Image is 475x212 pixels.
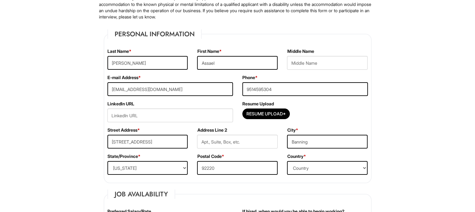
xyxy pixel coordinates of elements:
input: Phone [242,82,368,96]
input: First Name [197,56,278,70]
label: Street Address [107,127,140,133]
input: City [287,135,368,149]
legend: Job Availability [107,189,175,199]
label: First Name [197,48,221,54]
label: Middle Name [287,48,314,54]
input: E-mail Address [107,82,233,96]
select: State/Province [107,161,188,175]
label: Country [287,153,306,159]
label: City [287,127,298,133]
label: Resume Upload [242,101,274,107]
input: Apt., Suite, Box, etc. [197,135,278,149]
input: Middle Name [287,56,368,70]
input: Street Address [107,135,188,149]
label: Last Name [107,48,131,54]
input: Last Name [107,56,188,70]
label: E-mail Address [107,74,141,81]
label: State/Province [107,153,141,159]
label: LinkedIn URL [107,101,134,107]
input: Postal Code [197,161,278,175]
label: Address Line 2 [197,127,227,133]
input: LinkedIn URL [107,109,233,122]
label: Phone [242,74,258,81]
button: Resume Upload*Resume Upload* [242,109,290,119]
legend: Personal Information [107,29,202,39]
label: Postal Code [197,153,224,159]
select: Country [287,161,368,175]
